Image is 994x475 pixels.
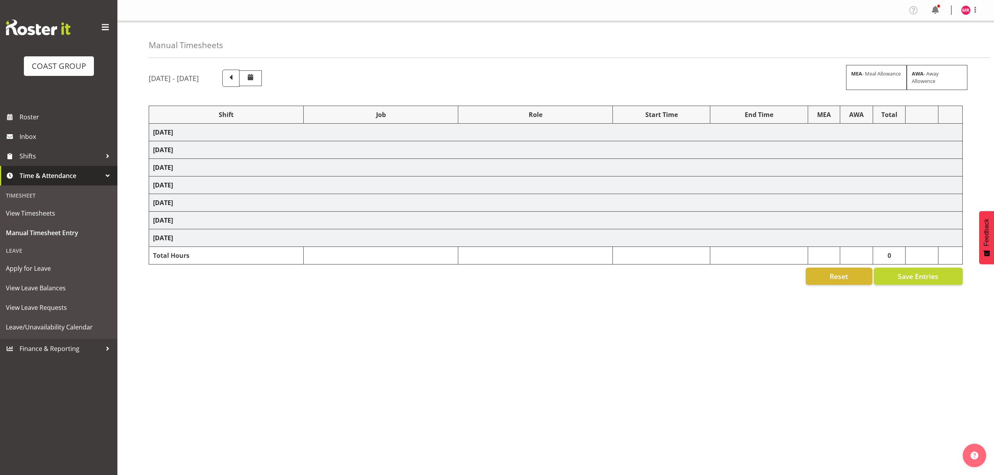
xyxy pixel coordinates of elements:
a: Manual Timesheet Entry [2,223,115,243]
span: Apply for Leave [6,263,112,274]
td: [DATE] [149,229,963,247]
a: View Leave Balances [2,278,115,298]
div: MEA [812,110,836,119]
div: Start Time [617,110,706,119]
a: View Leave Requests [2,298,115,317]
span: Inbox [20,131,113,142]
a: View Timesheets [2,203,115,223]
div: Timesheet [2,187,115,203]
div: AWA [844,110,869,119]
h4: Manual Timesheets [149,41,223,50]
h5: [DATE] - [DATE] [149,74,199,83]
button: Save Entries [874,268,963,285]
td: [DATE] [149,159,963,176]
div: Leave [2,243,115,259]
span: View Timesheets [6,207,112,219]
span: Finance & Reporting [20,343,102,354]
img: mathew-rolle10807.jpg [961,5,971,15]
div: Role [462,110,609,119]
td: [DATE] [149,124,963,141]
strong: MEA [851,70,862,77]
a: Leave/Unavailability Calendar [2,317,115,337]
td: [DATE] [149,176,963,194]
span: Roster [20,111,113,123]
a: Apply for Leave [2,259,115,278]
td: 0 [873,247,906,264]
div: Job [308,110,454,119]
div: - Meal Allowance [846,65,907,90]
span: Reset [830,271,848,281]
div: Total [877,110,901,119]
button: Reset [806,268,872,285]
div: Shift [153,110,299,119]
td: [DATE] [149,194,963,212]
div: COAST GROUP [32,60,86,72]
span: Save Entries [898,271,938,281]
span: Shifts [20,150,102,162]
div: - Away Allowence [907,65,967,90]
td: Total Hours [149,247,304,264]
span: Feedback [983,219,990,246]
td: [DATE] [149,212,963,229]
span: Leave/Unavailability Calendar [6,321,112,333]
span: View Leave Balances [6,282,112,294]
span: View Leave Requests [6,302,112,313]
button: Feedback - Show survey [979,211,994,264]
img: Rosterit website logo [6,20,70,35]
div: End Time [714,110,803,119]
span: Time & Attendance [20,170,102,182]
td: [DATE] [149,141,963,159]
img: help-xxl-2.png [971,452,978,459]
span: Manual Timesheet Entry [6,227,112,239]
strong: AWA [912,70,924,77]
